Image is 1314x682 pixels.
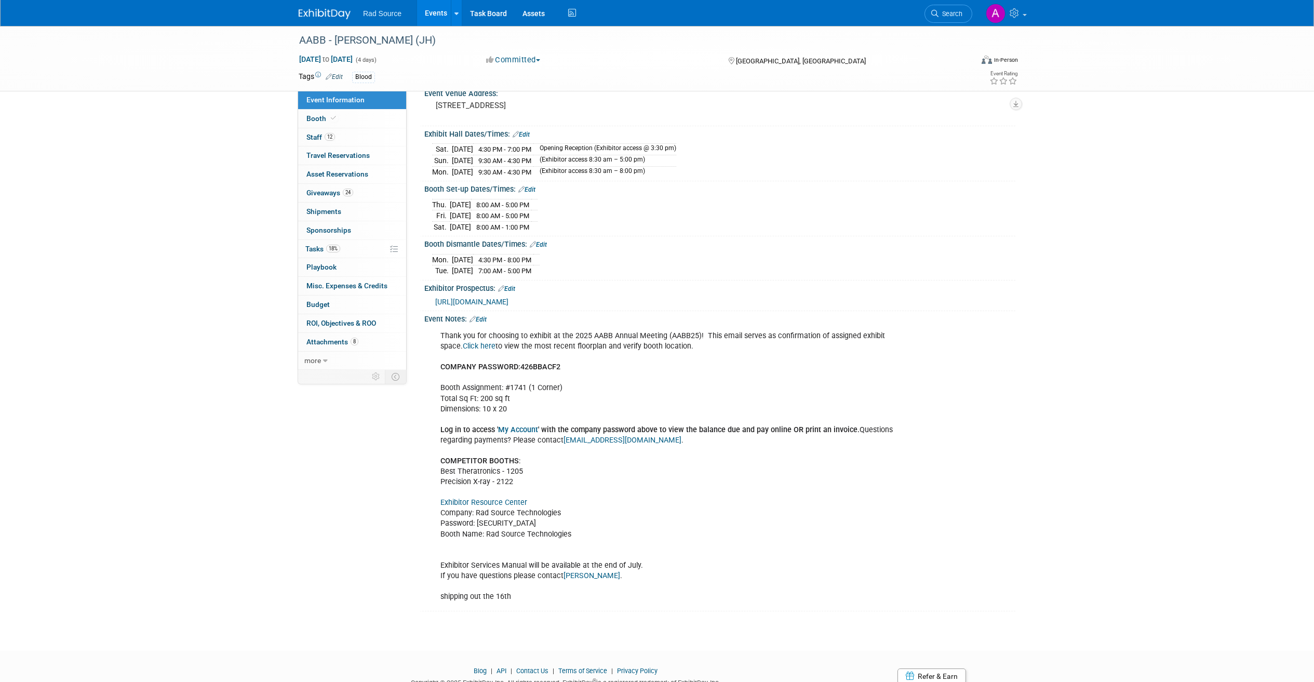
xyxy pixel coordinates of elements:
[298,277,406,295] a: Misc. Expenses & Credits
[298,221,406,239] a: Sponsorships
[478,145,531,153] span: 4:30 PM - 7:00 PM
[450,210,471,222] td: [DATE]
[450,221,471,232] td: [DATE]
[424,236,1015,250] div: Booth Dismantle Dates/Times:
[617,667,658,675] a: Privacy Policy
[306,170,368,178] span: Asset Reservations
[432,210,450,222] td: Fri.
[424,181,1015,195] div: Booth Set-up Dates/Times:
[306,189,353,197] span: Giveaways
[489,457,519,465] b: BOOTHS
[343,189,353,196] span: 24
[306,207,341,216] span: Shipments
[533,144,676,155] td: Opening Reception (Exhibitor access @ 3:30 pm)
[476,201,529,209] span: 8:00 AM - 5:00 PM
[435,298,508,306] a: [URL][DOMAIN_NAME]
[497,667,506,675] a: API
[306,133,335,141] span: Staff
[326,73,343,81] a: Edit
[298,296,406,314] a: Budget
[986,4,1005,23] img: Armando Arellano
[513,131,530,138] a: Edit
[306,282,387,290] span: Misc. Expenses & Credits
[432,265,452,276] td: Tue.
[452,265,473,276] td: [DATE]
[989,71,1017,76] div: Event Rating
[298,91,406,109] a: Event Information
[452,166,473,177] td: [DATE]
[306,96,365,104] span: Event Information
[306,319,376,327] span: ROI, Objectives & ROO
[432,254,452,265] td: Mon.
[306,114,338,123] span: Booth
[351,338,358,345] span: 8
[550,667,557,675] span: |
[306,300,330,309] span: Budget
[452,155,473,167] td: [DATE]
[298,128,406,146] a: Staff12
[533,155,676,167] td: (Exhibitor access 8:30 am – 5:00 pm)
[331,115,336,121] i: Booth reservation complete
[298,333,406,351] a: Attachments8
[432,199,450,210] td: Thu.
[558,667,607,675] a: Terms of Service
[440,363,520,371] b: COMPANY PASSWORD:
[488,667,495,675] span: |
[424,280,1015,294] div: Exhibitor Prospectus:
[564,436,681,445] a: [EMAIL_ADDRESS][DOMAIN_NAME]
[470,316,487,323] a: Edit
[520,363,560,371] b: 426BBACF2
[306,338,358,346] span: Attachments
[321,55,331,63] span: to
[564,571,620,580] a: [PERSON_NAME]
[478,157,531,165] span: 9:30 AM - 4:30 PM
[298,110,406,128] a: Booth
[298,184,406,202] a: Giveaways24
[367,370,385,383] td: Personalize Event Tab Strip
[432,166,452,177] td: Mon.
[433,326,901,607] div: Thank you for choosing to exhibit at the 2025 AABB Annual Meeting (AABB25)! This email serves as ...
[609,667,615,675] span: |
[452,144,473,155] td: [DATE]
[474,667,487,675] a: Blog
[432,155,452,167] td: Sun.
[736,57,866,65] span: [GEOGRAPHIC_DATA], [GEOGRAPHIC_DATA]
[299,71,343,83] td: Tags
[306,151,370,159] span: Travel Reservations
[432,221,450,232] td: Sat.
[982,56,992,64] img: Format-Inperson.png
[298,240,406,258] a: Tasks18%
[508,667,515,675] span: |
[298,203,406,221] a: Shipments
[305,245,340,253] span: Tasks
[298,165,406,183] a: Asset Reservations
[924,5,972,23] a: Search
[994,56,1018,64] div: In-Person
[298,314,406,332] a: ROI, Objectives & ROO
[440,498,527,507] a: Exhibitor Resource Center
[476,223,529,231] span: 8:00 AM - 1:00 PM
[440,457,487,465] b: COMPETITOR
[299,9,351,19] img: ExhibitDay
[440,425,860,434] b: Log in to access ' ' with the company password above to view the balance due and pay online OR pr...
[478,267,531,275] span: 7:00 AM - 5:00 PM
[355,57,377,63] span: (4 days)
[424,311,1015,325] div: Event Notes:
[299,55,353,64] span: [DATE] [DATE]
[938,10,962,18] span: Search
[306,226,351,234] span: Sponsorships
[298,258,406,276] a: Playbook
[518,186,535,193] a: Edit
[463,342,495,351] a: Click here
[298,352,406,370] a: more
[325,133,335,141] span: 12
[298,146,406,165] a: Travel Reservations
[363,9,401,18] span: Rad Source
[304,356,321,365] span: more
[432,144,452,155] td: Sat.
[450,199,471,210] td: [DATE]
[306,263,337,271] span: Playbook
[478,168,531,176] span: 9:30 AM - 4:30 PM
[436,101,659,110] pre: [STREET_ADDRESS]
